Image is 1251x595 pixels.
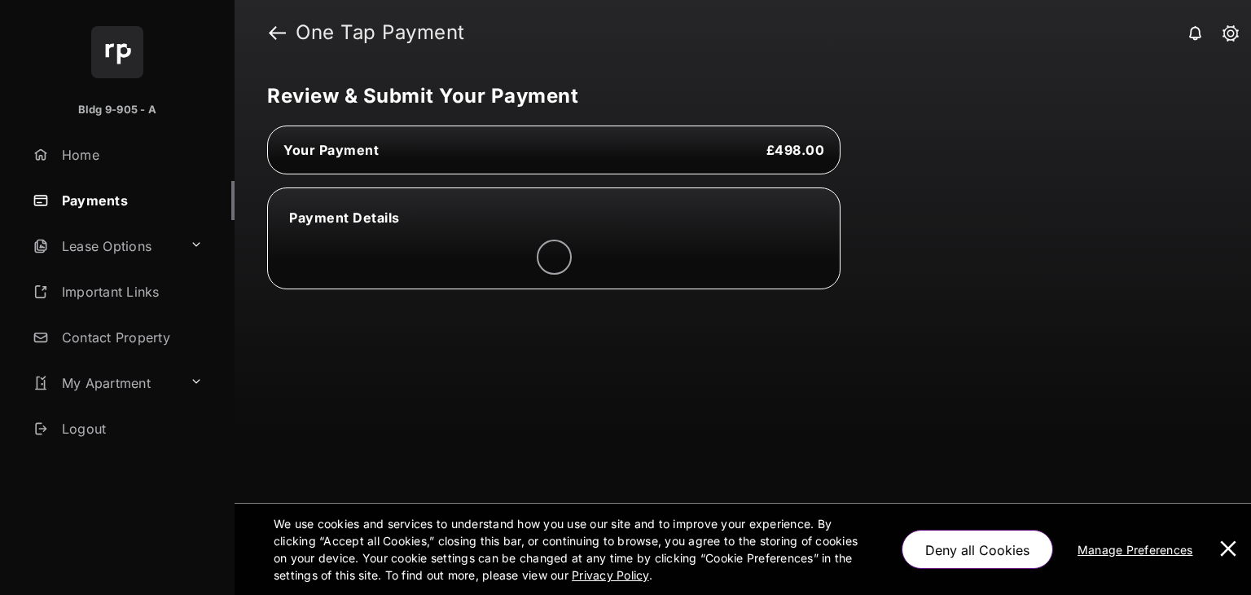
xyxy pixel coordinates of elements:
[274,515,867,584] p: We use cookies and services to understand how you use our site and to improve your experience. By...
[91,26,143,78] img: svg+xml;base64,PHN2ZyB4bWxucz0iaHR0cDovL3d3dy53My5vcmcvMjAwMC9zdmciIHdpZHRoPSI2NCIgaGVpZ2h0PSI2NC...
[296,23,465,42] strong: One Tap Payment
[78,102,156,118] p: Bldg 9-905 - A
[902,530,1053,569] button: Deny all Cookies
[283,142,379,158] span: Your Payment
[289,209,400,226] span: Payment Details
[572,568,648,582] u: Privacy Policy
[766,142,825,158] span: £498.00
[26,227,183,266] a: Lease Options
[267,86,1205,106] h5: Review & Submit Your Payment
[26,135,235,174] a: Home
[1078,543,1200,557] u: Manage Preferences
[26,409,235,448] a: Logout
[26,181,235,220] a: Payments
[26,272,209,311] a: Important Links
[26,318,235,357] a: Contact Property
[26,364,183,403] a: My Apartment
